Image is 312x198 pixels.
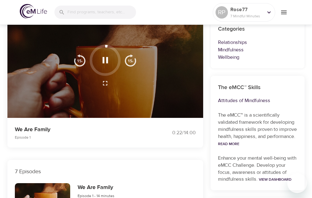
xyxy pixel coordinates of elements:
[156,129,195,136] div: 0:22 / 14:00
[275,4,292,21] button: menu
[259,177,292,182] a: View Dashboard
[230,13,263,19] p: 7 Mindful Minutes
[216,6,228,19] div: RP
[124,54,137,67] img: 15s_next.svg
[20,4,47,19] img: logo
[218,155,297,183] p: Enhance your mental well-being with eMCC Challenge. Develop your focus, awareness or attitudes of...
[230,6,263,13] p: Rose77
[15,135,148,140] p: Episode 1
[218,46,297,54] p: Mindfulness
[15,125,148,134] p: We Are Family
[218,97,297,104] p: Attitudes of Mindfulness
[218,25,297,34] h6: Categories
[15,167,196,176] p: 7 Episodes
[218,83,297,92] h6: The eMCC™ Skills
[218,112,297,147] p: The eMCC™ is a scientifically validated framework for developing mindfulness skills proven to imp...
[78,183,114,192] h6: We Are Family
[218,141,239,146] a: Read More
[74,54,86,67] img: 15s_prev.svg
[218,39,297,46] p: Relationships
[218,54,297,61] p: Wellbeing
[287,173,307,193] iframe: Button to launch messaging window
[67,6,136,19] input: Find programs, teachers, etc...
